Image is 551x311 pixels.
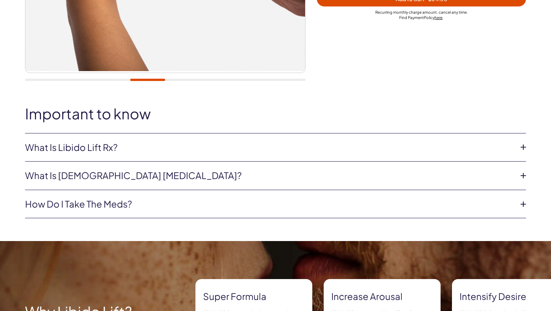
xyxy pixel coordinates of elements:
a: How do I take the meds? [25,198,514,211]
a: What is Libido Lift Rx? [25,141,514,154]
span: Find Payment [399,15,424,20]
a: What is [DEMOGRAPHIC_DATA] [MEDICAL_DATA]? [25,169,514,182]
h2: Important to know [25,106,526,122]
strong: Super formula [203,290,305,303]
a: here [435,15,442,20]
strong: Increase arousal [331,290,433,303]
div: Recurring monthly charge amount , cancel any time. Policy . [317,10,526,20]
